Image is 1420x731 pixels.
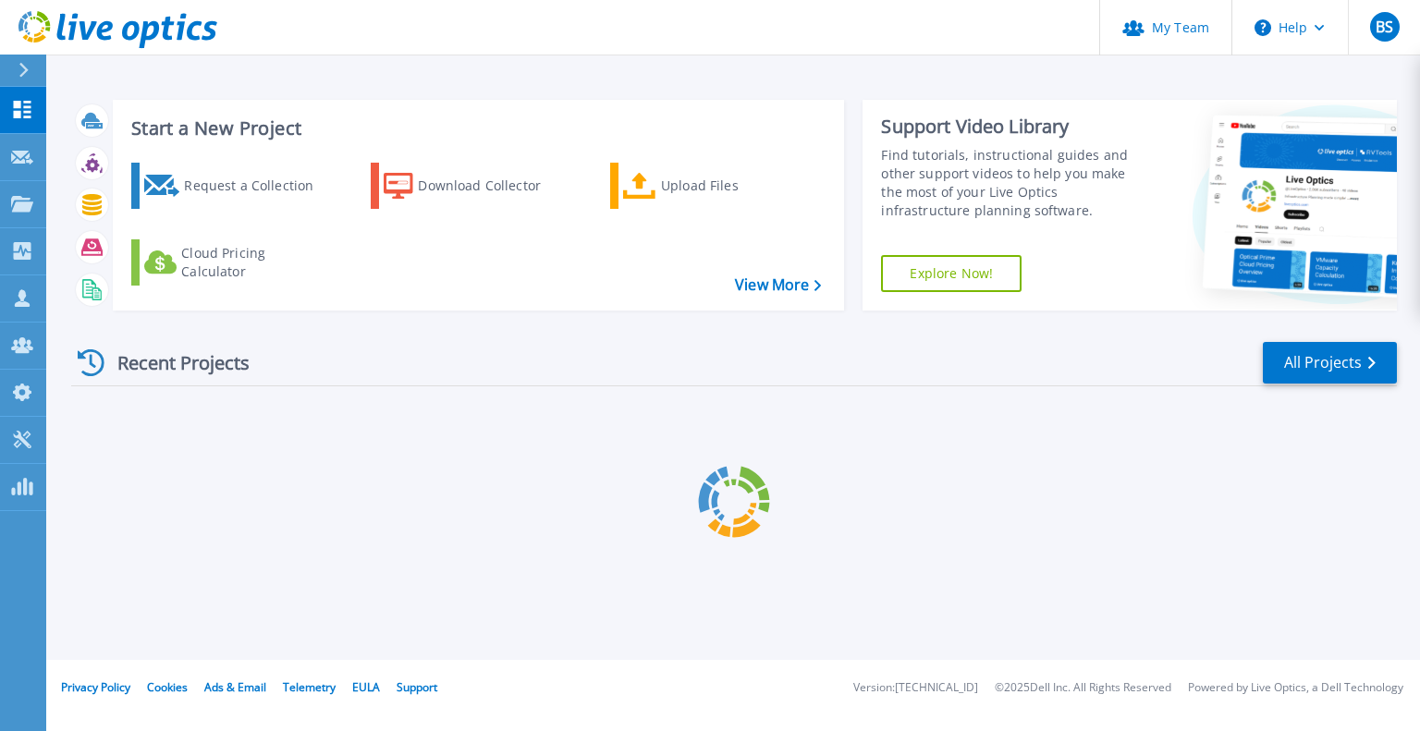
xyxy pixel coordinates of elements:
[881,115,1149,139] div: Support Video Library
[371,163,577,209] a: Download Collector
[147,679,188,695] a: Cookies
[181,244,329,281] div: Cloud Pricing Calculator
[1376,19,1393,34] span: BS
[1188,682,1403,694] li: Powered by Live Optics, a Dell Technology
[397,679,437,695] a: Support
[881,146,1149,220] div: Find tutorials, instructional guides and other support videos to help you make the most of your L...
[610,163,816,209] a: Upload Files
[418,167,566,204] div: Download Collector
[995,682,1171,694] li: © 2025 Dell Inc. All Rights Reserved
[1263,342,1397,384] a: All Projects
[131,239,337,286] a: Cloud Pricing Calculator
[735,276,821,294] a: View More
[131,163,337,209] a: Request a Collection
[283,679,336,695] a: Telemetry
[61,679,130,695] a: Privacy Policy
[853,682,978,694] li: Version: [TECHNICAL_ID]
[881,255,1022,292] a: Explore Now!
[131,118,821,139] h3: Start a New Project
[184,167,332,204] div: Request a Collection
[352,679,380,695] a: EULA
[661,167,809,204] div: Upload Files
[204,679,266,695] a: Ads & Email
[71,340,275,385] div: Recent Projects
